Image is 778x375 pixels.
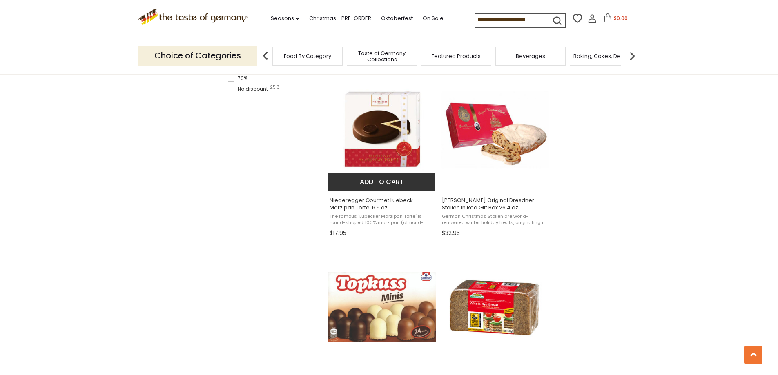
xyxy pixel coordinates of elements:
span: German Christmas Stollen are world-renowned winter holiday treats, originating in the 14th centur... [442,213,548,226]
a: Christmas - PRE-ORDER [309,14,371,23]
img: previous arrow [257,48,274,64]
a: Food By Category [284,53,331,59]
span: No discount [228,85,270,93]
p: Choice of Categories [138,46,257,66]
span: $32.95 [442,229,460,237]
a: Oktoberfest [381,14,413,23]
img: next arrow [624,48,640,64]
img: Emil Reimann Original Dresdner Stollen in Red Gift Box 26.4 oz [441,75,549,184]
a: Baking, Cakes, Desserts [573,53,637,59]
span: The famous "Lübecker Marzipan Torte" is round-shaped 100% marzipan (almond-sugar) paste, enrobed ... [330,213,435,226]
a: Emil Reimann Original Dresdner Stollen in Red Gift Box 26.4 oz [441,68,549,240]
a: Taste of Germany Collections [349,50,415,62]
img: Niederegger Luebecker Gourmet Marzipan Cake [328,75,437,184]
a: Niederegger Gourmet Luebeck Marzipan Torte, 6.5 oz [328,68,437,240]
img: Mestemacher Whole Rye Bread 17.6 oz. [441,253,549,362]
a: Beverages [516,53,545,59]
span: $17.95 [330,229,346,237]
span: 2513 [270,85,279,89]
span: 1 [250,75,251,79]
button: Add to cart [328,173,436,191]
span: [PERSON_NAME] Original Dresdner Stollen in Red Gift Box 26.4 oz [442,197,548,211]
a: Featured Products [432,53,481,59]
span: 70% [228,75,250,82]
a: Seasons [271,14,299,23]
a: On Sale [423,14,444,23]
span: $0.00 [614,15,628,22]
span: Niederegger Gourmet Luebeck Marzipan Torte, 6.5 oz [330,197,435,211]
button: $0.00 [598,13,633,26]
